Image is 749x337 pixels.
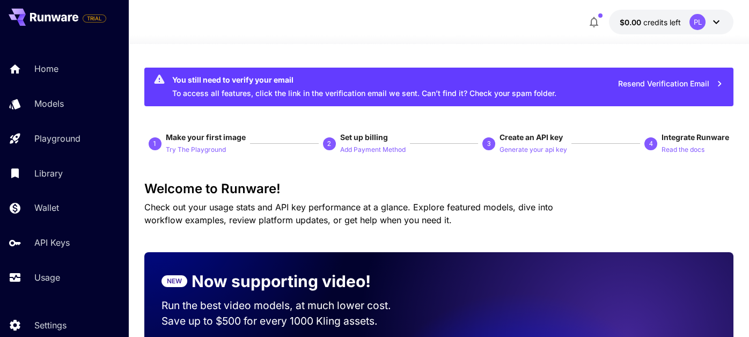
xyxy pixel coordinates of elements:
p: Run the best video models, at much lower cost. [161,298,412,313]
div: PL [689,14,706,30]
div: $0.00 [620,17,681,28]
p: API Keys [34,236,70,249]
p: Usage [34,271,60,284]
p: 1 [153,139,157,149]
span: Add your payment card to enable full platform functionality. [83,12,106,25]
span: Make your first image [166,133,246,142]
p: Now supporting video! [192,269,371,294]
p: Add Payment Method [340,145,406,155]
button: Try The Playground [166,143,226,156]
p: Read the docs [662,145,704,155]
span: TRIAL [83,14,106,23]
button: Read the docs [662,143,704,156]
span: Integrate Runware [662,133,729,142]
p: Wallet [34,201,59,214]
p: Library [34,167,63,180]
p: Playground [34,132,80,145]
span: Create an API key [500,133,563,142]
span: Set up billing [340,133,388,142]
p: Models [34,97,64,110]
p: Try The Playground [166,145,226,155]
button: Generate your api key [500,143,567,156]
button: Add Payment Method [340,143,406,156]
div: You still need to verify your email [172,74,556,85]
p: 3 [487,139,491,149]
p: Save up to $500 for every 1000 Kling assets. [161,313,412,329]
h3: Welcome to Runware! [144,181,733,196]
p: NEW [167,276,182,286]
span: Check out your usage stats and API key performance at a glance. Explore featured models, dive int... [144,202,553,225]
span: $0.00 [620,18,643,27]
p: 4 [649,139,653,149]
p: 2 [327,139,331,149]
button: $0.00PL [609,10,733,34]
div: To access all features, click the link in the verification email we sent. Can’t find it? Check yo... [172,71,556,103]
button: Resend Verification Email [612,73,729,95]
p: Generate your api key [500,145,567,155]
p: Home [34,62,58,75]
p: Settings [34,319,67,332]
span: credits left [643,18,681,27]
